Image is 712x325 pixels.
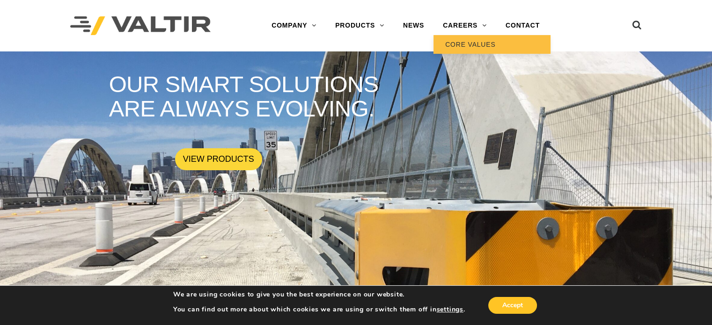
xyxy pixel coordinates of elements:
[433,16,496,35] a: CAREERS
[109,72,403,122] rs-layer: OUR SMART SOLUTIONS ARE ALWAYS EVOLVING.
[394,16,433,35] a: NEWS
[262,16,326,35] a: COMPANY
[175,148,262,170] a: VIEW PRODUCTS
[496,16,549,35] a: CONTACT
[326,16,394,35] a: PRODUCTS
[488,297,537,314] button: Accept
[173,305,465,314] p: You can find out more about which cookies we are using or switch them off in .
[70,16,211,36] img: Valtir
[433,35,551,54] a: CORE VALUES
[173,290,465,299] p: We are using cookies to give you the best experience on our website.
[436,305,463,314] button: settings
